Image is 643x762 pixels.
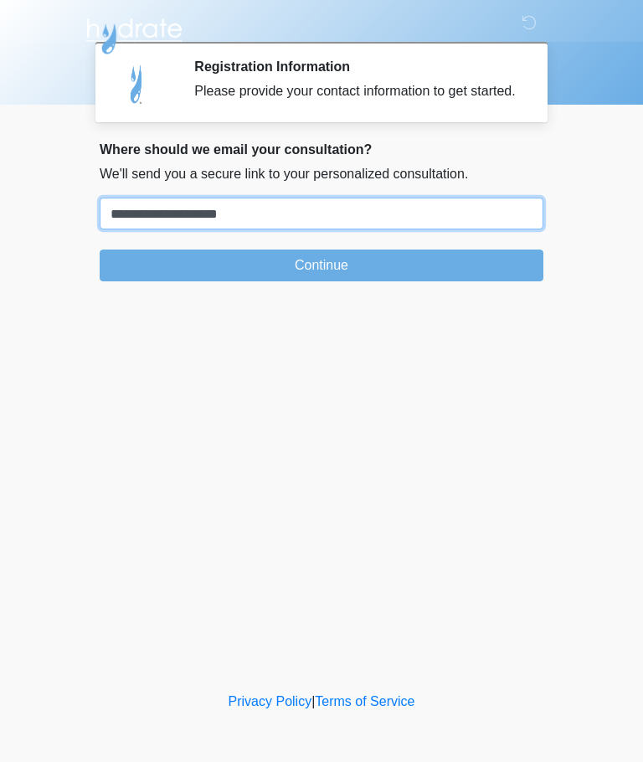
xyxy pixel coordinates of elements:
[112,59,162,109] img: Agent Avatar
[229,694,312,708] a: Privacy Policy
[100,164,543,184] p: We'll send you a secure link to your personalized consultation.
[315,694,414,708] a: Terms of Service
[100,142,543,157] h2: Where should we email your consultation?
[100,250,543,281] button: Continue
[83,13,185,55] img: Hydrate IV Bar - Arcadia Logo
[311,694,315,708] a: |
[194,81,518,101] div: Please provide your contact information to get started.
